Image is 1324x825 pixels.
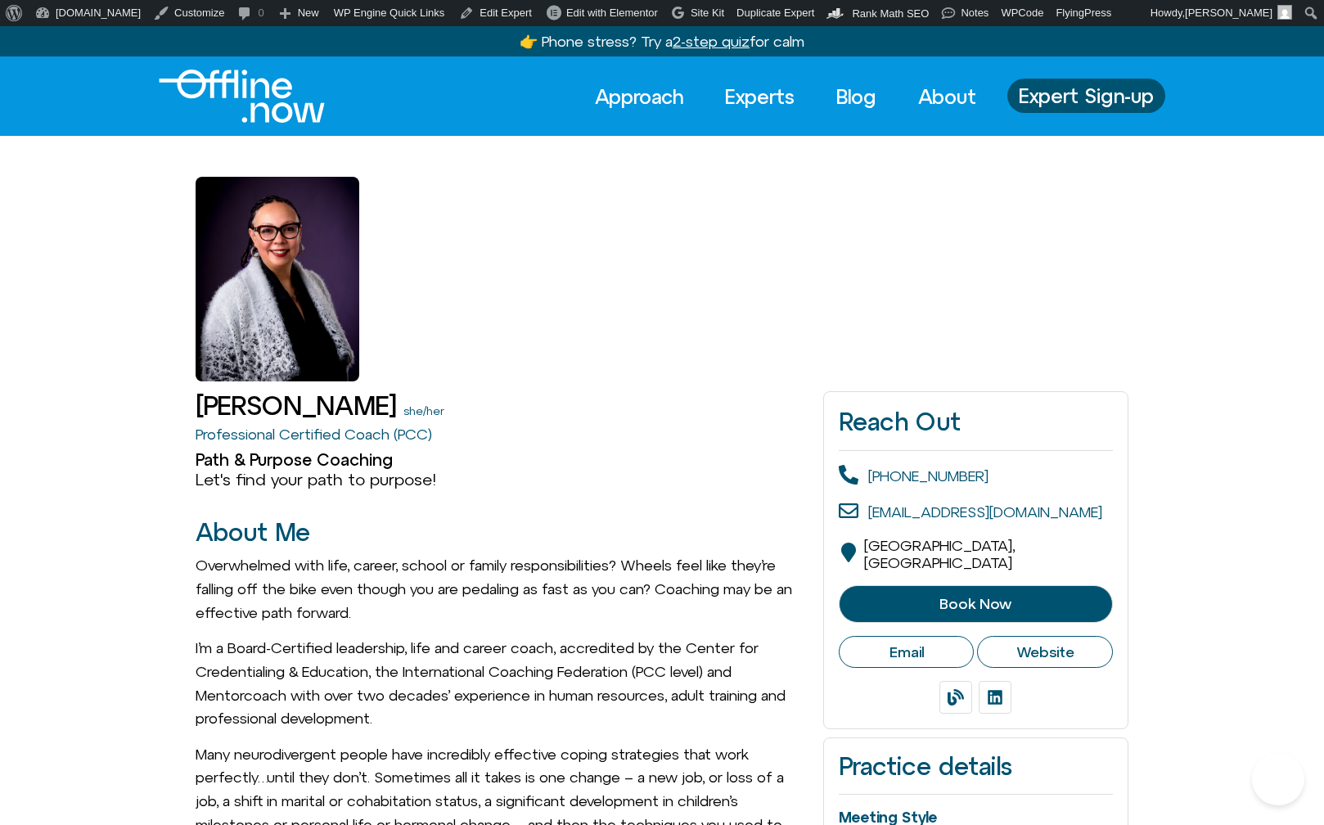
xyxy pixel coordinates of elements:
u: 2-step quiz [673,33,750,50]
a: 👉 Phone stress? Try a2-step quizfor calm [520,33,804,50]
span: Edit with Elementor [566,7,658,19]
h2: About Me [196,519,807,546]
a: Email [839,636,975,669]
a: Website [977,636,1113,669]
span: Site Kit [691,7,724,19]
a: Professional Certified Coach (PCC) [196,426,432,443]
a: Experts [710,79,809,115]
h1: [PERSON_NAME] [196,391,397,420]
span: Expert Sign-up [1019,85,1154,106]
a: [EMAIL_ADDRESS][DOMAIN_NAME] [868,503,1102,521]
div: Logo [159,70,297,123]
a: Blog [822,79,891,115]
a: [PHONE_NUMBER] [868,467,988,485]
h2: Path & Purpose Coaching [196,450,807,470]
span: Rank Math SEO [852,7,929,20]
p: Overwhelmed with life, career, school or family responsibilities? Wheels feel like they’re fallin... [196,554,807,624]
nav: Menu [580,79,991,115]
span: Book Now [939,596,1011,612]
span: [GEOGRAPHIC_DATA], [GEOGRAPHIC_DATA] [864,537,1015,572]
span: Website [1016,643,1074,661]
a: Approach [580,79,698,115]
a: About [903,79,991,115]
a: Book Now [839,585,1113,623]
h2: Practice details [839,753,1113,780]
p: I’m a Board-Certified leadership, life and career coach, accredited by the Center for Credentiali... [196,637,807,731]
a: Expert Sign-up [1007,79,1165,113]
span: Email [889,643,924,661]
img: Offline.Now logo in white. Text of the words offline.now with a line going through the "O" [159,70,325,123]
span: [PERSON_NAME] [1185,7,1272,19]
h2: Reach Out [839,407,1113,436]
a: she/her [403,404,444,417]
h3: Let's find your path to purpose! [196,470,807,489]
iframe: Botpress [1252,753,1304,805]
